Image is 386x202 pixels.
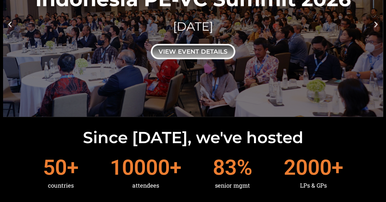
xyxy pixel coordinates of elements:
[43,157,67,178] span: 50
[372,20,380,28] div: Next slide
[284,178,343,193] div: LPs & GPs
[110,157,170,178] span: 10000
[189,111,191,113] span: Go to slide 1
[6,20,14,28] div: Previous slide
[213,157,237,178] span: 83
[151,44,235,59] div: view event details
[332,157,343,178] span: +
[195,111,197,113] span: Go to slide 2
[43,178,79,193] div: countries
[67,157,79,178] span: +
[213,178,252,193] div: senior mgmt
[110,178,181,193] div: attendees
[237,157,252,178] span: %
[170,157,181,178] span: +
[284,157,332,178] span: 2000
[3,130,383,146] h2: Since [DATE], we've hosted
[35,18,351,35] div: [DATE]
